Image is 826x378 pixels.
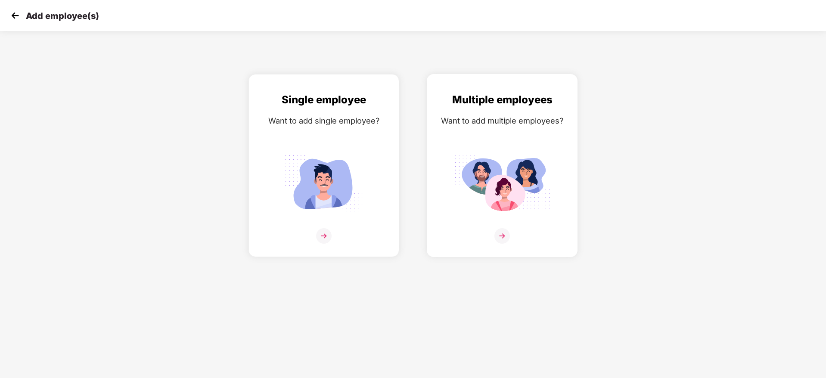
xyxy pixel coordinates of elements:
[258,115,390,127] div: Want to add single employee?
[276,150,372,217] img: svg+xml;base64,PHN2ZyB4bWxucz0iaHR0cDovL3d3dy53My5vcmcvMjAwMC9zdmciIGlkPSJTaW5nbGVfZW1wbG95ZWUiIH...
[454,150,550,217] img: svg+xml;base64,PHN2ZyB4bWxucz0iaHR0cDovL3d3dy53My5vcmcvMjAwMC9zdmciIGlkPSJNdWx0aXBsZV9lbXBsb3llZS...
[258,92,390,108] div: Single employee
[9,9,22,22] img: svg+xml;base64,PHN2ZyB4bWxucz0iaHR0cDovL3d3dy53My5vcmcvMjAwMC9zdmciIHdpZHRoPSIzMCIgaGVpZ2h0PSIzMC...
[494,228,510,244] img: svg+xml;base64,PHN2ZyB4bWxucz0iaHR0cDovL3d3dy53My5vcmcvMjAwMC9zdmciIHdpZHRoPSIzNiIgaGVpZ2h0PSIzNi...
[26,11,99,21] p: Add employee(s)
[316,228,332,244] img: svg+xml;base64,PHN2ZyB4bWxucz0iaHR0cDovL3d3dy53My5vcmcvMjAwMC9zdmciIHdpZHRoPSIzNiIgaGVpZ2h0PSIzNi...
[436,115,568,127] div: Want to add multiple employees?
[436,92,568,108] div: Multiple employees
